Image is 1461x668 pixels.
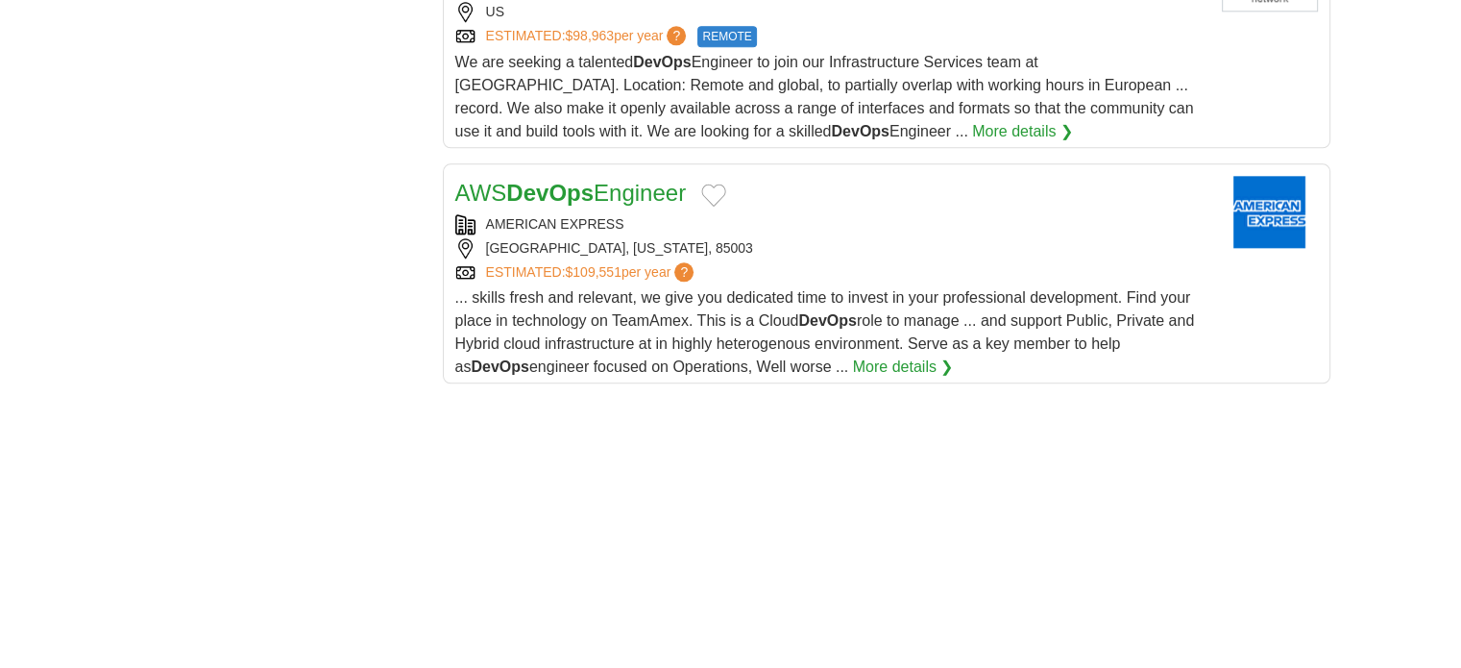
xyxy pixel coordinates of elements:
strong: DevOps [798,312,856,329]
span: ? [674,262,694,282]
a: AMERICAN EXPRESS [486,216,624,232]
span: $109,551 [565,264,621,280]
div: [GEOGRAPHIC_DATA], [US_STATE], 85003 [455,238,1206,259]
a: ESTIMATED:$98,963per year? [486,26,691,47]
a: More details ❯ [853,356,954,379]
strong: DevOps [471,359,528,375]
strong: DevOps [831,123,889,139]
a: More details ❯ [972,120,1073,143]
span: ... skills fresh and relevant, we give you dedicated time to invest in your professional developm... [455,289,1195,375]
button: Add to favorite jobs [701,184,726,207]
a: ESTIMATED:$109,551per year? [486,262,698,283]
span: We are seeking a talented Engineer to join our Infrastructure Services team at [GEOGRAPHIC_DATA].... [455,54,1194,139]
div: US [455,2,1206,22]
span: $98,963 [565,28,614,43]
a: AWSDevOpsEngineer [455,180,687,206]
span: REMOTE [697,26,756,47]
strong: DevOps [633,54,691,70]
strong: DevOps [506,180,594,206]
span: ? [667,26,686,45]
img: American Express logo [1222,176,1318,248]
